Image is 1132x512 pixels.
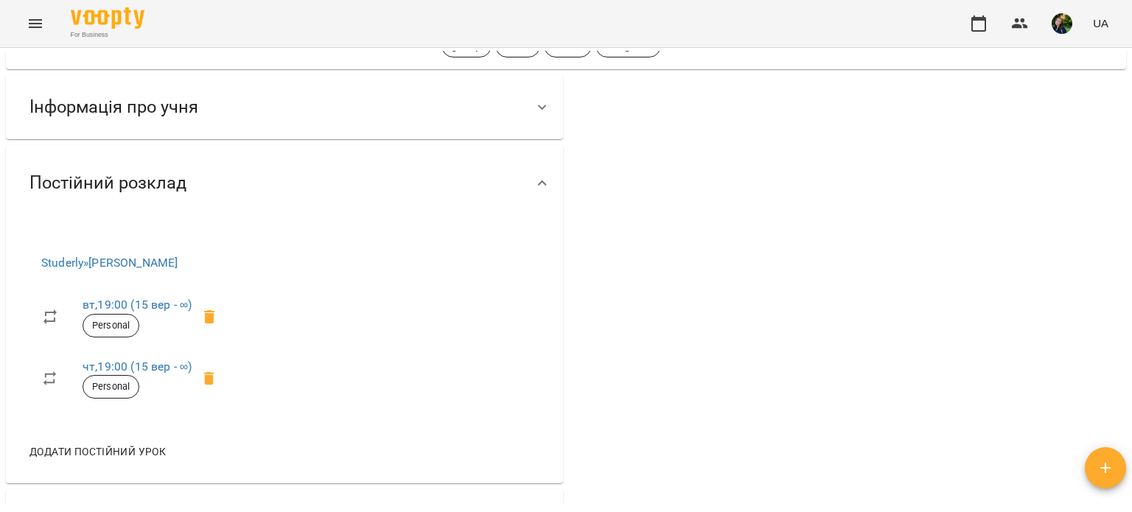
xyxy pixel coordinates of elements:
[1087,10,1114,37] button: UA
[83,380,139,393] span: Personal
[29,96,198,119] span: Інформація про учня
[24,438,172,465] button: Додати постійний урок
[71,7,144,29] img: Voopty Logo
[192,361,227,396] span: Видалити приватний урок Білик Дарина Олегівна чт 19:00 клієнта Віка Фастовець, 10 р, 5 клас
[6,75,563,139] div: Інформація про учня
[1052,13,1072,34] img: 8d1dcb6868e5a1856202e452063752e6.jpg
[1093,15,1108,31] span: UA
[41,256,178,270] a: Studerly»[PERSON_NAME]
[6,145,563,221] div: Постійний розклад
[29,172,186,194] span: Постійний розклад
[83,298,192,312] a: вт,19:00 (15 вер - ∞)
[29,443,166,460] span: Додати постійний урок
[83,360,192,374] a: чт,19:00 (15 вер - ∞)
[83,319,139,332] span: Personal
[71,30,144,40] span: For Business
[192,299,227,334] span: Видалити приватний урок Білик Дарина Олегівна вт 19:00 клієнта Віка Фастовець, 10 р, 5 клас
[18,6,53,41] button: Menu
